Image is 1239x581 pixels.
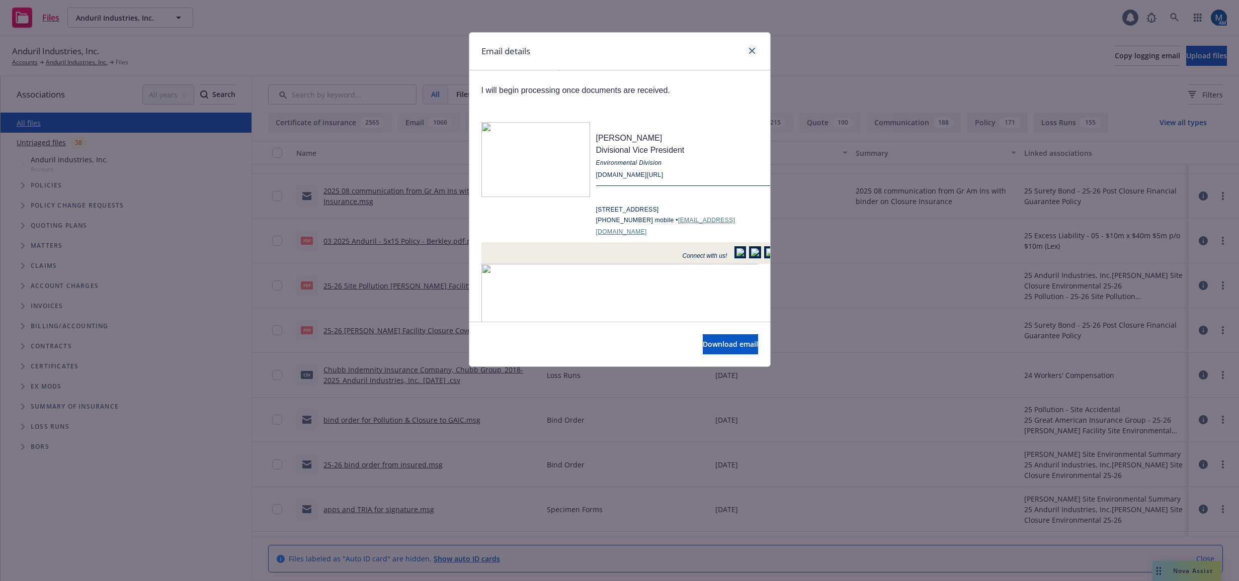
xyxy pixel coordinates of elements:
[481,45,530,58] h1: Email details
[736,248,745,256] img: Linkedin
[751,248,759,256] img: Facebook
[683,252,727,259] span: Connect with us!
[746,45,758,57] a: close
[766,248,774,256] img: GAIG.com
[596,217,735,235] span: [PHONE_NUMBER] mobile •
[596,146,685,154] span: Divisional Vice President
[596,171,664,178] span: [DOMAIN_NAME][URL]
[481,264,758,339] img: image006.jpg@01DC1906.04B87D50
[703,334,758,354] button: Download email
[596,159,662,166] span: Environmental Division
[596,206,659,213] span: [STREET_ADDRESS]
[481,122,590,197] img: image002.png@01DC1906.04B87D50
[481,86,670,94] span: I will begin processing once documents are received.
[703,339,758,349] span: Download email
[596,134,663,142] span: [PERSON_NAME]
